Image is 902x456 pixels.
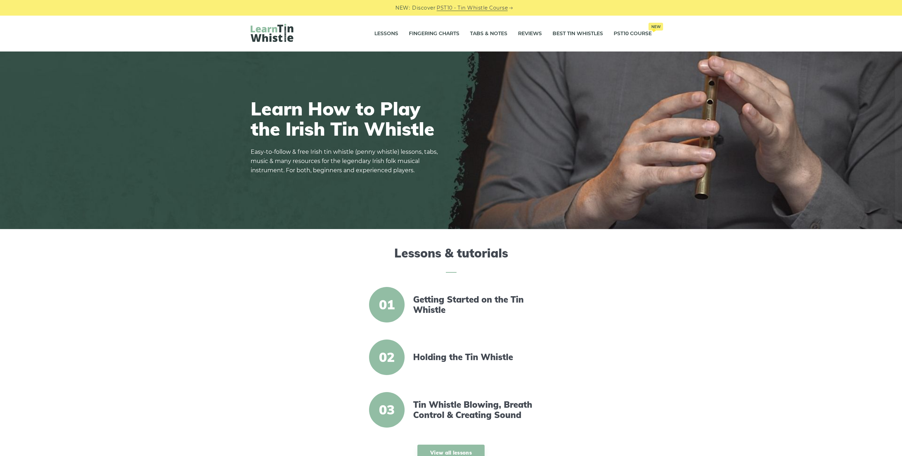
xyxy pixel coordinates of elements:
[413,352,535,362] a: Holding the Tin Whistle
[649,23,663,31] span: New
[369,340,405,375] span: 02
[518,25,542,43] a: Reviews
[409,25,459,43] a: Fingering Charts
[374,25,398,43] a: Lessons
[369,392,405,428] span: 03
[614,25,652,43] a: PST10 CourseNew
[470,25,507,43] a: Tabs & Notes
[369,287,405,322] span: 01
[413,400,535,420] a: Tin Whistle Blowing, Breath Control & Creating Sound
[553,25,603,43] a: Best Tin Whistles
[251,246,652,273] h2: Lessons & tutorials
[413,294,535,315] a: Getting Started on the Tin Whistle
[251,24,293,42] img: LearnTinWhistle.com
[251,147,443,175] p: Easy-to-follow & free Irish tin whistle (penny whistle) lessons, tabs, music & many resources for...
[251,98,443,139] h1: Learn How to Play the Irish Tin Whistle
